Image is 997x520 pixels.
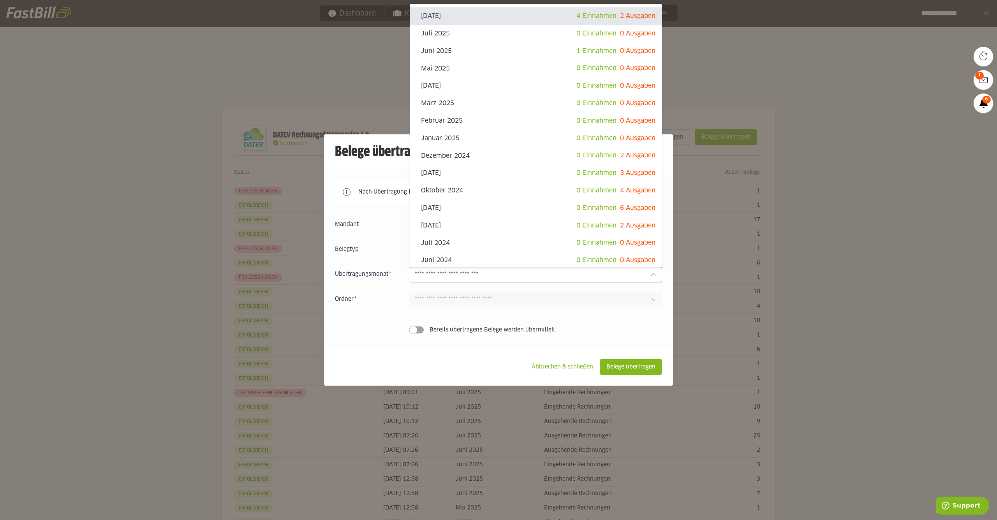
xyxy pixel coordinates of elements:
span: 0 Einnahmen [576,257,617,263]
sl-option: [DATE] [410,164,662,182]
span: 0 Einnahmen [576,222,617,229]
span: 6 Ausgaben [620,205,655,211]
span: 0 Einnahmen [576,100,617,106]
iframe: Öffnet ein Widget, in dem Sie weitere Informationen finden [936,497,989,516]
span: 0 Ausgaben [620,135,655,141]
span: 2 Ausgaben [620,13,655,19]
sl-option: Juni 2025 [410,42,662,60]
span: 4 Ausgaben [620,187,655,194]
a: 6 [974,93,993,113]
span: 0 Ausgaben [620,65,655,71]
span: 0 Einnahmen [576,30,617,37]
span: 0 Ausgaben [620,48,655,54]
span: 6 [982,96,991,104]
span: 1 [975,72,984,79]
span: 0 Ausgaben [620,240,655,246]
span: 0 Einnahmen [576,240,617,246]
span: 3 Ausgaben [620,170,655,176]
sl-option: [DATE] [410,7,662,25]
span: 0 Ausgaben [620,118,655,124]
span: 1 Einnahmen [576,48,617,54]
sl-option: [DATE] [410,77,662,95]
span: 0 Ausgaben [620,257,655,263]
span: 2 Ausgaben [620,152,655,159]
sl-option: [DATE] [410,199,662,217]
span: 0 Ausgaben [620,100,655,106]
sl-option: Juli 2024 [410,234,662,252]
span: 0 Einnahmen [576,187,617,194]
span: 0 Einnahmen [576,152,617,159]
sl-option: März 2025 [410,95,662,112]
span: 0 Einnahmen [576,170,617,176]
sl-option: [DATE] [410,217,662,234]
sl-option: Februar 2025 [410,112,662,130]
span: 0 Ausgaben [620,30,655,37]
span: 0 Einnahmen [576,83,617,89]
span: 0 Einnahmen [576,205,617,211]
span: 0 Einnahmen [576,65,617,71]
sl-option: Januar 2025 [410,130,662,147]
sl-option: Mai 2025 [410,60,662,77]
sl-button: Abbrechen & schließen [525,359,600,375]
span: 2 Ausgaben [620,222,655,229]
sl-button: Belege übertragen [600,359,662,375]
sl-option: Oktober 2024 [410,182,662,199]
a: 1 [974,70,993,90]
span: 0 Einnahmen [576,135,617,141]
span: 0 Einnahmen [576,118,617,124]
sl-option: Dezember 2024 [410,147,662,164]
sl-switch: Bereits übertragene Belege werden übermittelt [335,326,662,334]
span: 4 Einnahmen [576,13,617,19]
sl-option: Juli 2025 [410,25,662,42]
span: 0 Ausgaben [620,83,655,89]
sl-option: Juni 2024 [410,252,662,269]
